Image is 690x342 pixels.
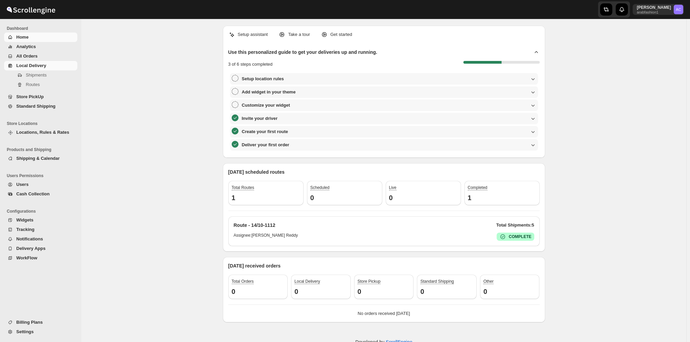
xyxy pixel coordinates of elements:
[228,49,378,56] h2: Use this personalized guide to get your deliveries up and running.
[4,225,77,234] button: Tracking
[16,246,45,251] span: Delivery Apps
[294,279,320,284] span: Local Delivery
[16,182,28,187] span: Users
[242,142,289,148] h3: Deliver your first order
[358,287,410,296] h3: 0
[468,194,536,202] h3: 1
[7,209,78,214] span: Configurations
[4,189,77,199] button: Cash Collection
[232,287,285,296] h3: 0
[4,215,77,225] button: Widgets
[7,121,78,126] span: Store Locations
[483,287,536,296] h3: 0
[16,44,36,49] span: Analytics
[228,61,273,68] p: 3 of 6 steps completed
[389,185,397,190] span: Live
[4,318,77,327] button: Billing Plans
[4,42,77,51] button: Analytics
[16,104,56,109] span: Standard Shipping
[242,115,277,122] h3: Invite your driver
[310,194,379,202] h3: 0
[16,35,28,40] span: Home
[288,31,310,38] p: Take a tour
[310,185,330,190] span: Scheduled
[7,147,78,152] span: Products and Shipping
[16,320,43,325] span: Billing Plans
[16,156,60,161] span: Shipping & Calendar
[4,128,77,137] button: Locations, Rules & Rates
[16,236,43,241] span: Notifications
[242,128,288,135] h3: Create your first route
[16,329,34,334] span: Settings
[4,80,77,89] button: Routes
[4,154,77,163] button: Shipping & Calendar
[16,191,50,196] span: Cash Collection
[228,169,540,175] p: [DATE] scheduled routes
[228,310,540,317] p: No orders received [DATE]
[294,287,347,296] h3: 0
[232,279,254,284] span: Total Orders
[4,234,77,244] button: Notifications
[26,82,40,87] span: Routes
[26,72,46,78] span: Shipments
[509,234,532,239] b: COMPLETE
[242,102,290,109] h3: Customize your widget
[637,5,671,10] p: [PERSON_NAME]
[16,54,38,59] span: All Orders
[420,279,454,284] span: Standard Shipping
[633,4,684,15] button: User menu
[234,233,298,241] h6: Assignee: [PERSON_NAME] Reddy
[16,63,46,68] span: Local Delivery
[232,185,254,190] span: Total Routes
[496,222,534,229] p: Total Shipments: 5
[16,217,33,222] span: Widgets
[4,70,77,80] button: Shipments
[483,279,494,284] span: Other
[16,94,44,99] span: Store PickUp
[7,173,78,178] span: Users Permissions
[242,89,296,95] h3: Add widget in your theme
[330,31,352,38] p: Get started
[7,26,78,31] span: Dashboard
[4,244,77,253] button: Delivery Apps
[234,222,275,229] h2: Route - 14/10-1112
[238,31,268,38] p: Setup assistant
[676,7,681,12] text: AC
[468,185,487,190] span: Completed
[16,255,37,260] span: WorkFlow
[4,33,77,42] button: Home
[358,279,381,284] span: Store Pickup
[674,5,683,14] span: Abizer Chikhly
[4,180,77,189] button: Users
[4,51,77,61] button: All Orders
[420,287,473,296] h3: 0
[5,1,56,18] img: ScrollEngine
[4,327,77,337] button: Settings
[16,227,34,232] span: Tracking
[242,76,284,82] h3: Setup location rules
[228,262,540,269] p: [DATE] received orders
[16,130,69,135] span: Locations, Rules & Rates
[4,253,77,263] button: WorkFlow
[232,194,300,202] h3: 1
[389,194,458,202] h3: 0
[637,10,671,14] p: arabfashion1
